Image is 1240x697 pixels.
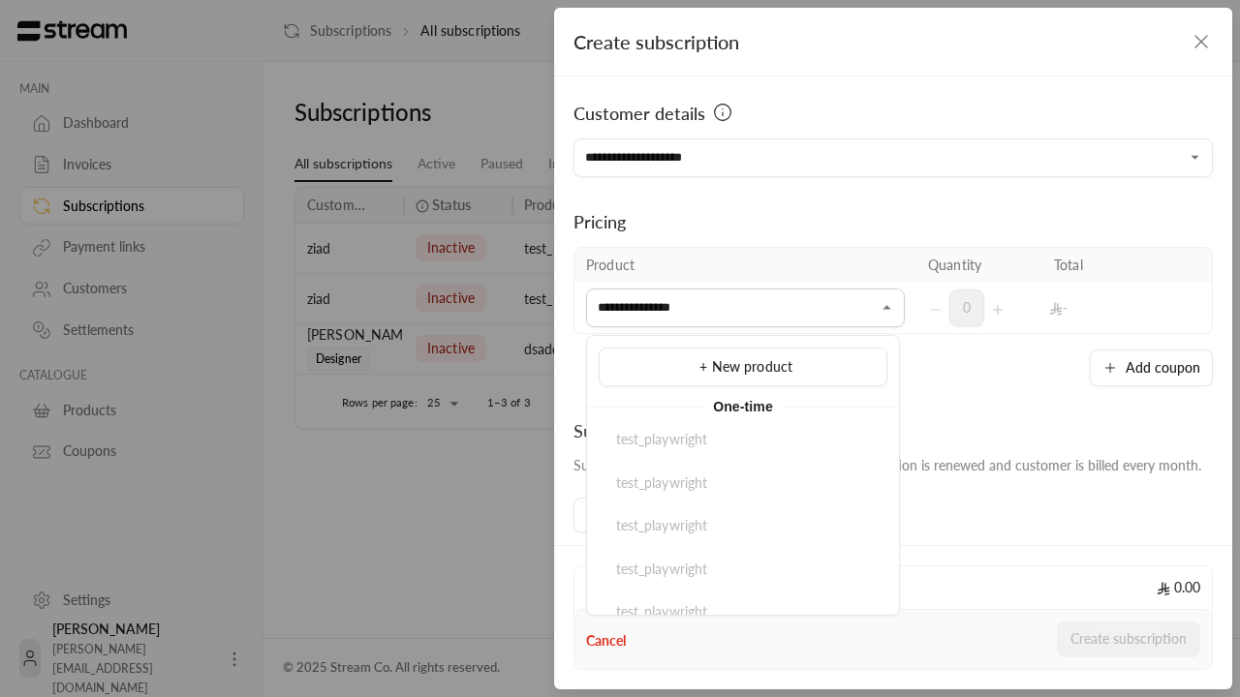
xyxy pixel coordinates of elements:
th: Total [1042,248,1168,283]
div: Subscription starts on and . Subscription is renewed and customer is billed every month. [573,456,1201,475]
button: Close [876,296,899,319]
span: 0.00 [1157,578,1200,597]
span: Create subscription [573,30,739,53]
th: Product [574,248,916,283]
span: 0 [949,289,984,326]
span: Customer details [573,100,705,127]
button: Open [1184,146,1207,169]
div: Subscription duration [573,417,1201,444]
span: One-time [703,395,783,418]
th: Quantity [916,248,1042,283]
button: Add coupon [1090,349,1213,386]
button: Cancel [586,631,626,651]
td: - [1042,283,1168,333]
span: + New product [699,358,792,375]
table: Selected Products [573,247,1213,334]
div: Pricing [573,208,1213,235]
